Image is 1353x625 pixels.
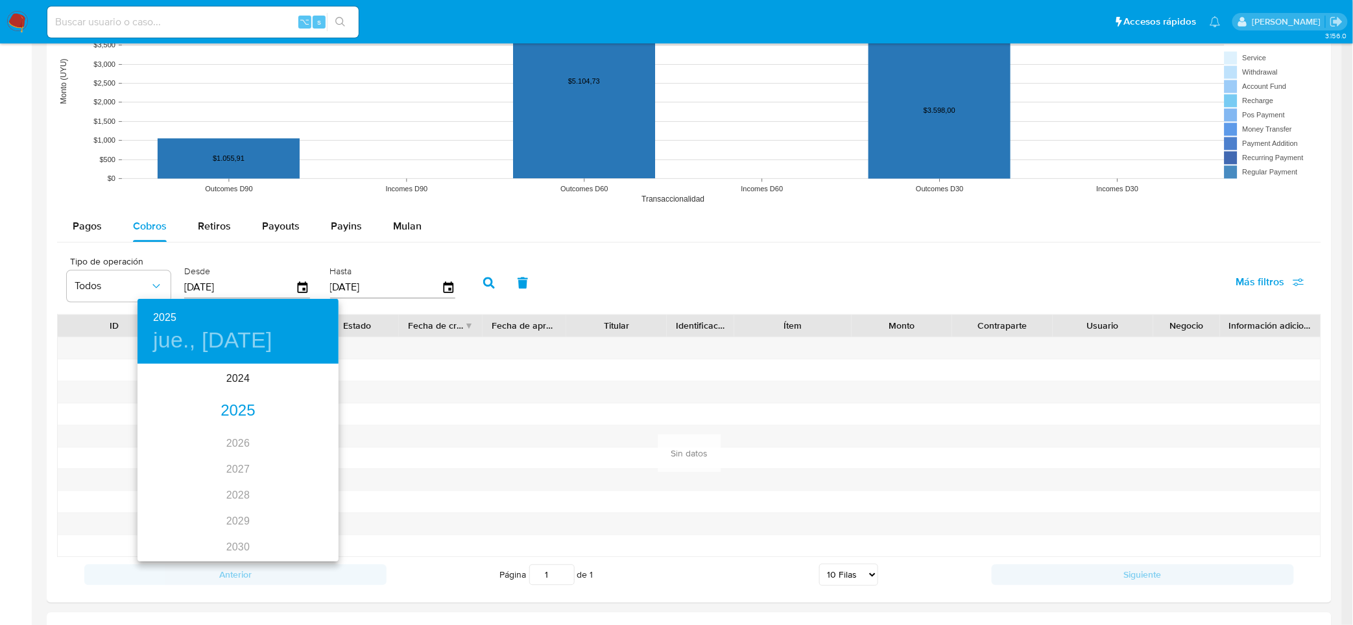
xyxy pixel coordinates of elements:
div: 2024 [138,366,339,392]
div: 2025 [138,398,339,424]
button: 2025 [153,309,176,327]
button: jue., [DATE] [153,327,272,354]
